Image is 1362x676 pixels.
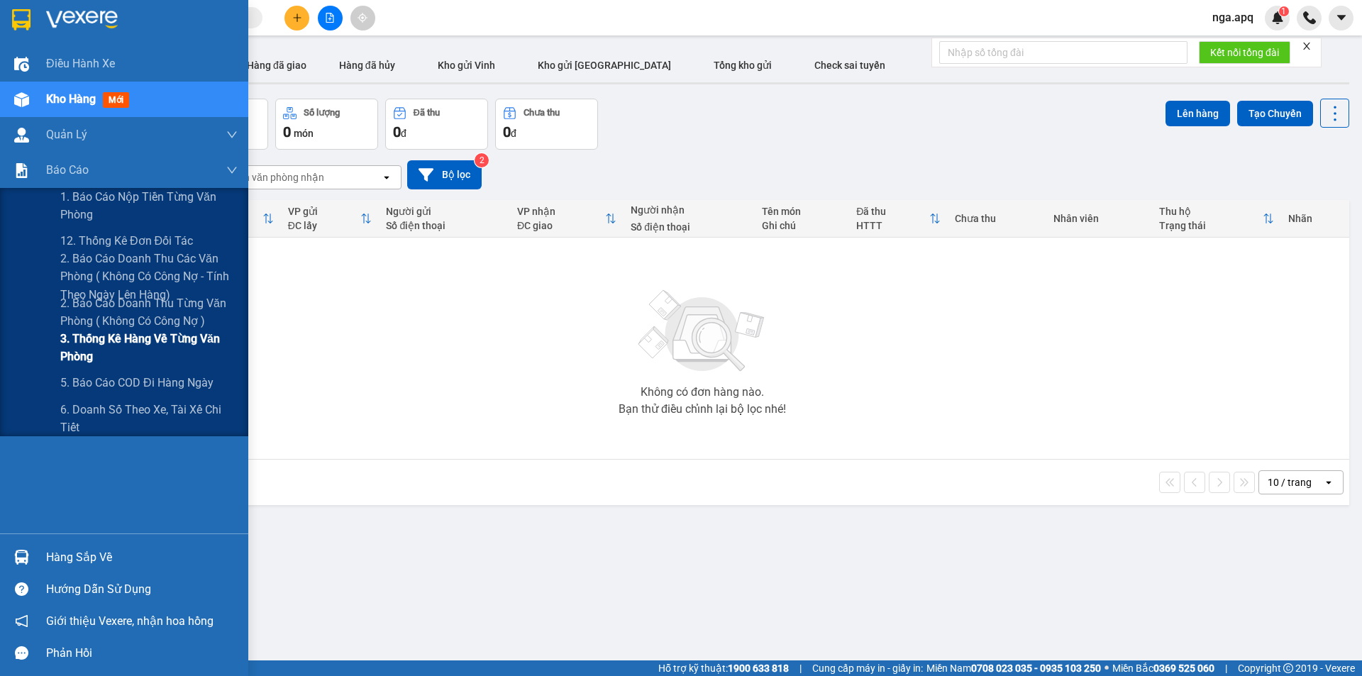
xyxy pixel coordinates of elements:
span: notification [15,614,28,628]
span: 0 [393,123,401,140]
sup: 2 [475,153,489,167]
div: Nhãn [1288,213,1342,224]
span: copyright [1283,663,1293,673]
th: Toggle SortBy [510,200,624,238]
button: Tạo Chuyến [1237,101,1313,126]
div: Số điện thoại [631,221,748,233]
th: Toggle SortBy [1152,200,1280,238]
button: Số lượng0món [275,99,378,150]
span: Hàng đã hủy [339,60,395,71]
span: file-add [325,13,335,23]
button: Lên hàng [1166,101,1230,126]
div: Trạng thái [1159,220,1262,231]
input: Nhập số tổng đài [939,41,1187,64]
img: svg+xml;base64,PHN2ZyBjbGFzcz0ibGlzdC1wbHVnX19zdmciIHhtbG5zPSJodHRwOi8vd3d3LnczLm9yZy8yMDAwL3N2Zy... [631,282,773,381]
button: Đã thu0đ [385,99,488,150]
span: Cung cấp máy in - giấy in: [812,660,923,676]
span: 0 [503,123,511,140]
span: Kho gửi Vinh [438,60,495,71]
span: aim [358,13,367,23]
th: Toggle SortBy [849,200,948,238]
div: ĐC giao [517,220,605,231]
button: Hàng đã giao [236,48,318,82]
span: Quản Lý [46,126,87,143]
div: Chưa thu [955,213,1039,224]
span: caret-down [1335,11,1348,24]
span: đ [511,128,516,139]
span: Tổng kho gửi [714,60,772,71]
div: Chưa thu [524,108,560,118]
div: Nhân viên [1053,213,1145,224]
span: mới [103,92,129,108]
div: Hàng sắp về [46,547,238,568]
span: món [294,128,314,139]
div: Hướng dẫn sử dụng [46,579,238,600]
span: | [799,660,802,676]
div: Tên món [762,206,842,217]
img: warehouse-icon [14,550,29,565]
svg: open [1323,477,1334,488]
button: aim [350,6,375,31]
span: nga.apq [1201,9,1265,26]
button: file-add [318,6,343,31]
span: down [226,165,238,176]
button: Kết nối tổng đài [1199,41,1290,64]
span: Kết nối tổng đài [1210,45,1279,60]
span: đ [401,128,406,139]
span: 2. Báo cáo doanh thu các văn phòng ( không có công nợ - tính theo ngày lên hàng) [60,250,238,303]
div: VP nhận [517,206,605,217]
button: caret-down [1329,6,1353,31]
div: 10 / trang [1268,475,1312,489]
img: warehouse-icon [14,128,29,143]
span: message [15,646,28,660]
img: logo-vxr [12,9,31,31]
span: 2. Báo cáo doanh thu từng văn phòng ( không có công nợ ) [60,294,238,330]
div: Số điện thoại [386,220,503,231]
div: Không có đơn hàng nào. [641,387,764,398]
span: close [1302,41,1312,51]
button: Chưa thu0đ [495,99,598,150]
span: question-circle [15,582,28,596]
sup: 1 [1279,6,1289,16]
img: warehouse-icon [14,92,29,107]
strong: 1900 633 818 [728,663,789,674]
span: | [1225,660,1227,676]
div: Ghi chú [762,220,842,231]
span: Giới thiệu Vexere, nhận hoa hồng [46,612,214,630]
div: VP gửi [288,206,361,217]
div: Đã thu [414,108,440,118]
span: 5. Báo cáo COD đi hàng ngày [60,374,214,392]
img: icon-new-feature [1271,11,1284,24]
span: plus [292,13,302,23]
div: Thu hộ [1159,206,1262,217]
span: Miền Bắc [1112,660,1214,676]
img: phone-icon [1303,11,1316,24]
div: Đã thu [856,206,929,217]
div: HTTT [856,220,929,231]
span: Check sai tuyến [814,60,885,71]
span: 0 [283,123,291,140]
div: Bạn thử điều chỉnh lại bộ lọc nhé! [619,404,786,415]
span: ⚪️ [1104,665,1109,671]
span: Kho hàng [46,92,96,106]
img: solution-icon [14,163,29,178]
div: Số lượng [304,108,340,118]
div: Phản hồi [46,643,238,664]
span: 12. Thống kê đơn đối tác [60,232,193,250]
div: Người gửi [386,206,503,217]
span: Kho gửi [GEOGRAPHIC_DATA] [538,60,671,71]
div: ĐC lấy [288,220,361,231]
span: down [226,129,238,140]
th: Toggle SortBy [281,200,380,238]
div: Chọn văn phòng nhận [226,170,324,184]
span: Điều hành xe [46,55,115,72]
span: Miền Nam [926,660,1101,676]
span: 1 [1281,6,1286,16]
svg: open [381,172,392,183]
span: 3. Thống kê hàng về từng văn phòng [60,330,238,365]
button: Bộ lọc [407,160,482,189]
img: warehouse-icon [14,57,29,72]
span: Hỗ trợ kỹ thuật: [658,660,789,676]
span: Báo cáo [46,161,89,179]
button: plus [284,6,309,31]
